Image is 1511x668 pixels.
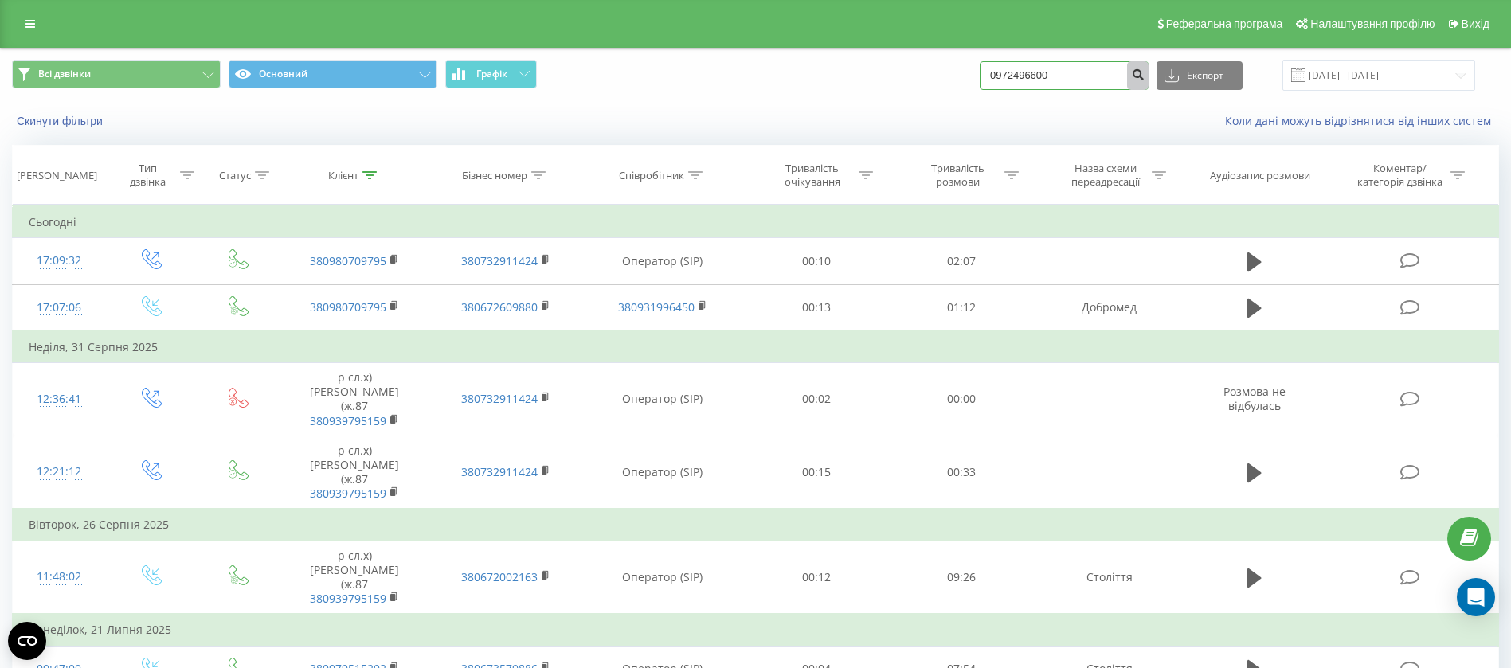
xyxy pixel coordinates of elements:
td: Оператор (SIP) [581,238,744,284]
a: 380939795159 [310,413,386,428]
td: Сьогодні [13,206,1499,238]
span: Графік [476,68,507,80]
div: Open Intercom Messenger [1457,578,1495,616]
a: 380939795159 [310,591,386,606]
td: р сл.х) [PERSON_NAME] (ж.87 [280,436,430,509]
td: р сл.х) [PERSON_NAME] (ж.87 [280,541,430,614]
td: Століття [1034,541,1184,614]
span: Розмова не відбулась [1223,384,1286,413]
a: 380931996450 [618,299,695,314]
div: 12:36:41 [29,384,89,415]
button: Open CMP widget [8,622,46,660]
a: 380732911424 [461,391,538,406]
td: Добромед [1034,284,1184,331]
div: Клієнт [328,169,358,182]
td: Неділя, 31 Серпня 2025 [13,331,1499,363]
td: 00:15 [744,436,889,509]
div: Статус [219,169,251,182]
td: Оператор (SIP) [581,362,744,436]
td: Вівторок, 26 Серпня 2025 [13,509,1499,541]
div: Бізнес номер [462,169,527,182]
button: Експорт [1157,61,1243,90]
div: 12:21:12 [29,456,89,487]
a: 380980709795 [310,299,386,314]
a: 380672002163 [461,569,538,584]
button: Всі дзвінки [12,60,221,88]
div: Співробітник [619,169,684,182]
input: Пошук за номером [980,61,1149,90]
div: 17:07:06 [29,292,89,323]
div: Назва схеми переадресації [1063,162,1148,189]
span: Реферальна програма [1166,18,1283,30]
button: Скинути фільтри [12,114,111,128]
td: 00:10 [744,238,889,284]
a: 380980709795 [310,253,386,268]
span: Вихід [1462,18,1489,30]
td: Оператор (SIP) [581,541,744,614]
td: 00:13 [744,284,889,331]
a: 380732911424 [461,253,538,268]
div: Тривалість розмови [915,162,1000,189]
button: Основний [229,60,437,88]
button: Графік [445,60,537,88]
div: Тривалість очікування [769,162,855,189]
td: 00:33 [889,436,1034,509]
a: Коли дані можуть відрізнятися вiд інших систем [1225,113,1499,128]
td: Оператор (SIP) [581,436,744,509]
td: 00:02 [744,362,889,436]
a: 380672609880 [461,299,538,314]
div: 17:09:32 [29,245,89,276]
div: Коментар/категорія дзвінка [1353,162,1446,189]
td: 00:12 [744,541,889,614]
span: Налаштування профілю [1310,18,1435,30]
div: 11:48:02 [29,561,89,592]
td: Понеділок, 21 Липня 2025 [13,614,1499,646]
span: Всі дзвінки [38,68,91,80]
a: 380732911424 [461,464,538,479]
td: 09:26 [889,541,1034,614]
td: р сл.х) [PERSON_NAME] (ж.87 [280,362,430,436]
div: Тип дзвінка [119,162,176,189]
div: Аудіозапис розмови [1210,169,1310,182]
td: 02:07 [889,238,1034,284]
td: 00:00 [889,362,1034,436]
div: [PERSON_NAME] [17,169,97,182]
td: 01:12 [889,284,1034,331]
a: 380939795159 [310,486,386,501]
